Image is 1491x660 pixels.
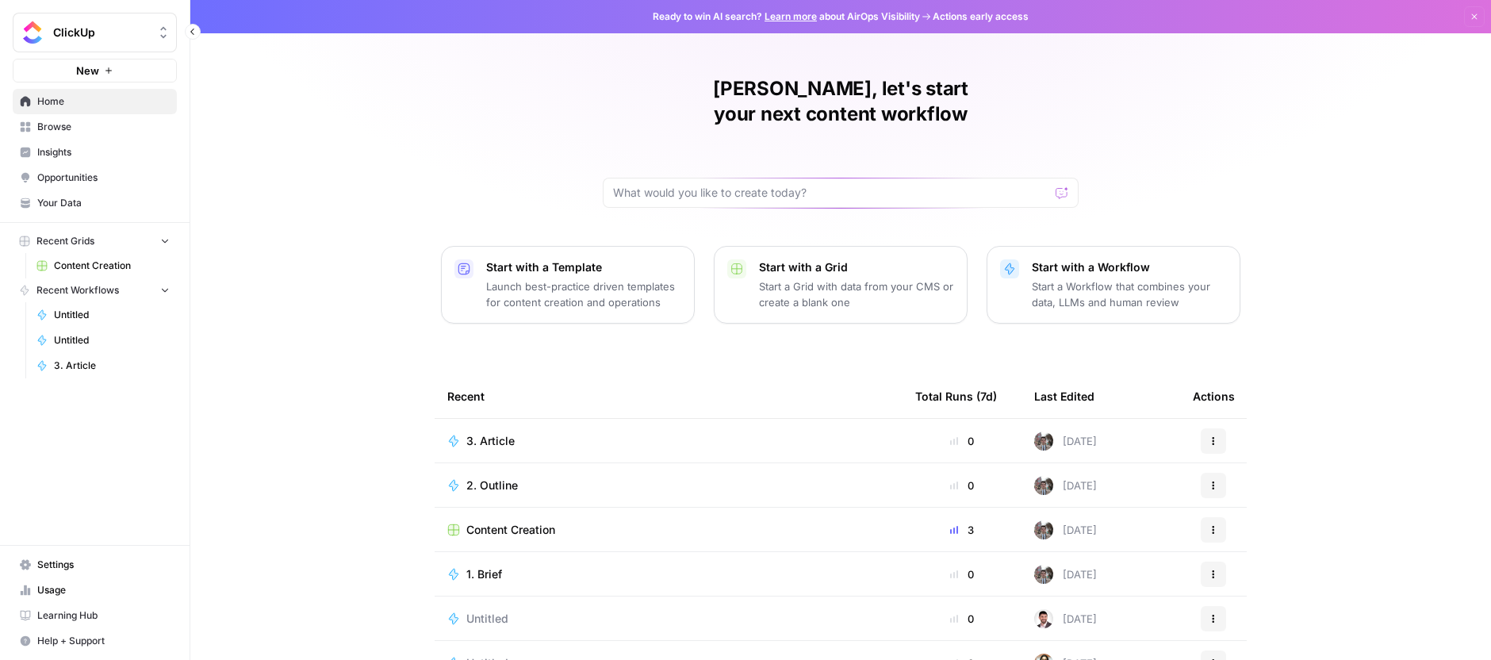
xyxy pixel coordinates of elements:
div: [DATE] [1034,476,1097,495]
a: Opportunities [13,165,177,190]
a: Insights [13,140,177,165]
a: 1. Brief [447,566,890,582]
a: Untitled [447,611,890,627]
div: 0 [915,611,1009,627]
a: Content Creation [447,522,890,538]
span: Home [37,94,170,109]
button: Workspace: ClickUp [13,13,177,52]
span: Insights [37,145,170,159]
div: 0 [915,478,1009,493]
img: vxdrpi22318rno09k7mucmo7dyaf [1034,609,1053,628]
a: Untitled [29,328,177,353]
span: Browse [37,120,170,134]
span: Opportunities [37,171,170,185]
a: Untitled [29,302,177,328]
div: 3 [915,522,1009,538]
span: Settings [37,558,170,572]
a: 3. Article [29,353,177,378]
span: Untitled [54,308,170,322]
span: Usage [37,583,170,597]
a: Home [13,89,177,114]
div: Recent [447,374,890,418]
span: ClickUp [53,25,149,40]
span: Untitled [54,333,170,347]
img: a2mlt6f1nb2jhzcjxsuraj5rj4vi [1034,565,1053,584]
span: 2. Outline [466,478,518,493]
span: Content Creation [54,259,170,273]
span: 1. Brief [466,566,502,582]
a: Content Creation [29,253,177,278]
button: Start with a GridStart a Grid with data from your CMS or create a blank one [714,246,968,324]
span: New [76,63,99,79]
a: Your Data [13,190,177,216]
a: Learn more [765,10,817,22]
h1: [PERSON_NAME], let's start your next content workflow [603,76,1079,127]
button: Recent Grids [13,229,177,253]
p: Start with a Workflow [1032,259,1227,275]
span: Your Data [37,196,170,210]
div: Actions [1193,374,1235,418]
p: Start a Workflow that combines your data, LLMs and human review [1032,278,1227,310]
img: a2mlt6f1nb2jhzcjxsuraj5rj4vi [1034,476,1053,495]
button: Start with a TemplateLaunch best-practice driven templates for content creation and operations [441,246,695,324]
span: 3. Article [54,359,170,373]
span: Recent Grids [36,234,94,248]
img: ClickUp Logo [18,18,47,47]
img: a2mlt6f1nb2jhzcjxsuraj5rj4vi [1034,432,1053,451]
div: [DATE] [1034,609,1097,628]
p: Start with a Template [486,259,681,275]
a: Browse [13,114,177,140]
span: Recent Workflows [36,283,119,297]
a: Usage [13,577,177,603]
div: 0 [915,566,1009,582]
p: Start with a Grid [759,259,954,275]
span: Ready to win AI search? about AirOps Visibility [653,10,920,24]
a: Settings [13,552,177,577]
input: What would you like to create today? [613,185,1049,201]
span: Help + Support [37,634,170,648]
button: Start with a WorkflowStart a Workflow that combines your data, LLMs and human review [987,246,1240,324]
div: Total Runs (7d) [915,374,997,418]
button: Recent Workflows [13,278,177,302]
span: Content Creation [466,522,555,538]
a: 2. Outline [447,478,890,493]
p: Launch best-practice driven templates for content creation and operations [486,278,681,310]
div: Last Edited [1034,374,1094,418]
div: 0 [915,433,1009,449]
div: [DATE] [1034,432,1097,451]
div: [DATE] [1034,520,1097,539]
div: [DATE] [1034,565,1097,584]
img: a2mlt6f1nb2jhzcjxsuraj5rj4vi [1034,520,1053,539]
span: 3. Article [466,433,515,449]
button: New [13,59,177,82]
a: Learning Hub [13,603,177,628]
span: Actions early access [933,10,1029,24]
a: 3. Article [447,433,890,449]
span: Untitled [466,611,508,627]
button: Help + Support [13,628,177,654]
p: Start a Grid with data from your CMS or create a blank one [759,278,954,310]
span: Learning Hub [37,608,170,623]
